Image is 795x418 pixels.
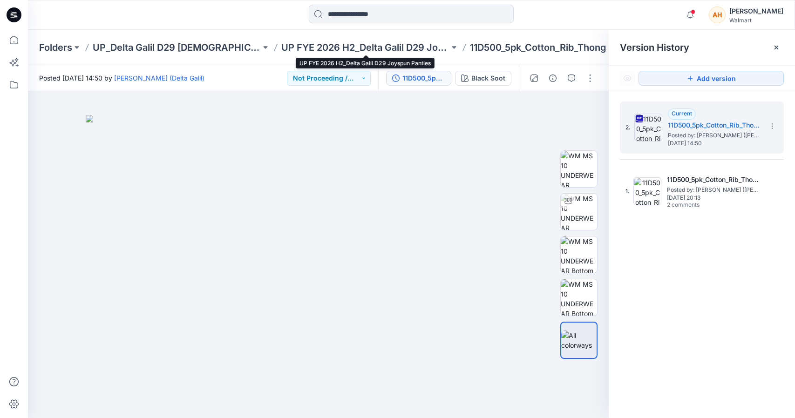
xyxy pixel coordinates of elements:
img: 11D500_5pk_Cotton_Rib_Thong [634,114,662,142]
div: Black Soot [471,73,505,83]
button: Close [773,44,780,51]
button: Black Soot [455,71,511,86]
img: WM MS 10 UNDERWEAR Bottom Back wo Avatar [561,279,597,316]
div: AH [709,7,726,23]
button: Add version [639,71,784,86]
span: 1. [625,187,630,196]
div: Walmart [729,17,783,24]
span: [DATE] 20:13 [667,195,760,201]
a: UP FYE 2026 H2_Delta Galil D29 Joyspun Panties [281,41,449,54]
span: 2 comments [667,202,732,209]
img: WM MS 10 UNDERWEAR Colorway wo Avatar [561,151,597,187]
button: 11D500_5pk_Cotton_Rib_Thong [386,71,451,86]
img: All colorways [561,330,597,350]
h5: 11D500_5pk_Cotton_Rib_Thong [667,174,760,185]
div: 11D500_5pk_Cotton_Rib_Thong [402,73,445,83]
div: [PERSON_NAME] [729,6,783,17]
p: 11D500_5pk_Cotton_Rib_Thong [470,41,606,54]
img: eyJhbGciOiJIUzI1NiIsImtpZCI6IjAiLCJzbHQiOiJzZXMiLCJ0eXAiOiJKV1QifQ.eyJkYXRhIjp7InR5cGUiOiJzdG9yYW... [86,115,551,418]
button: Details [545,71,560,86]
h5: 11D500_5pk_Cotton_Rib_Thong [668,120,761,131]
span: Posted [DATE] 14:50 by [39,73,204,83]
span: 2. [625,123,631,132]
a: [PERSON_NAME] (Delta Galil) [114,74,204,82]
img: 11D500_5pk_Cotton_Rib_Thong [633,177,661,205]
img: WM MS 10 UNDERWEAR Bottom Front wo Avatar [561,236,597,273]
a: UP_Delta Galil D29 [DEMOGRAPHIC_DATA] Joyspun Intimates [93,41,261,54]
span: Posted by: Dorelle Mcpherson (Delta Galil) [668,131,761,140]
img: WM MS 10 UNDERWEAR Turntable with Avatar [561,194,597,230]
span: [DATE] 14:50 [668,140,761,147]
span: Version History [620,42,689,53]
span: Posted by: Dorelle Mcpherson (Delta Galil) [667,185,760,195]
a: Folders [39,41,72,54]
span: Current [672,110,692,117]
button: Show Hidden Versions [620,71,635,86]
